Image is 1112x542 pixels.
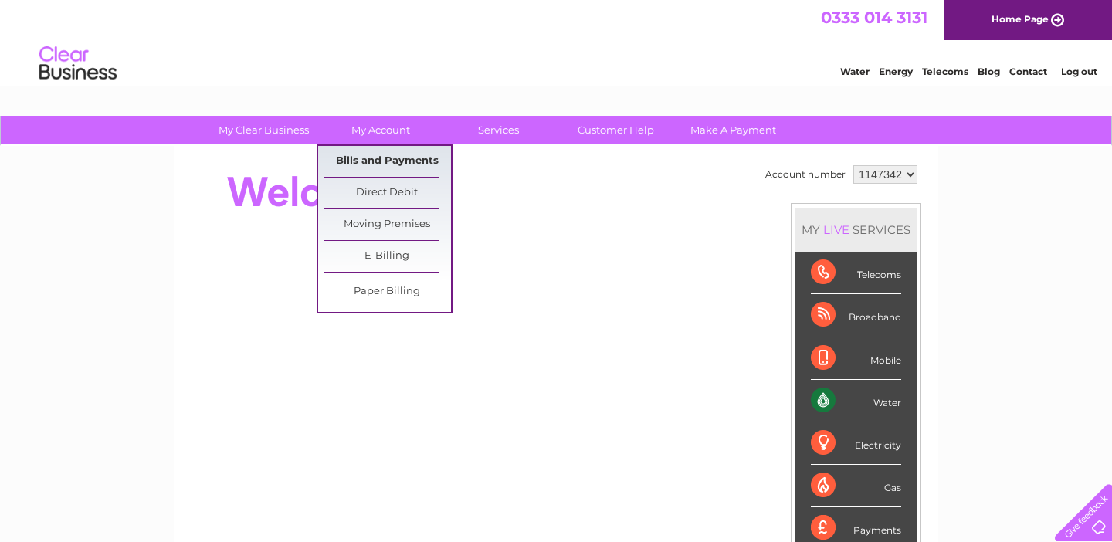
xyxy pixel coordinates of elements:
[811,380,901,422] div: Water
[978,66,1000,77] a: Blog
[39,40,117,87] img: logo.png
[811,465,901,507] div: Gas
[811,337,901,380] div: Mobile
[922,66,968,77] a: Telecoms
[811,422,901,465] div: Electricity
[192,8,922,75] div: Clear Business is a trading name of Verastar Limited (registered in [GEOGRAPHIC_DATA] No. 3667643...
[324,209,451,240] a: Moving Premises
[821,8,927,27] a: 0333 014 3131
[317,116,445,144] a: My Account
[1061,66,1097,77] a: Log out
[324,146,451,177] a: Bills and Payments
[761,161,849,188] td: Account number
[670,116,797,144] a: Make A Payment
[820,222,853,237] div: LIVE
[552,116,680,144] a: Customer Help
[879,66,913,77] a: Energy
[324,241,451,272] a: E-Billing
[811,294,901,337] div: Broadband
[811,252,901,294] div: Telecoms
[1009,66,1047,77] a: Contact
[324,276,451,307] a: Paper Billing
[795,208,917,252] div: MY SERVICES
[200,116,327,144] a: My Clear Business
[840,66,870,77] a: Water
[324,178,451,208] a: Direct Debit
[435,116,562,144] a: Services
